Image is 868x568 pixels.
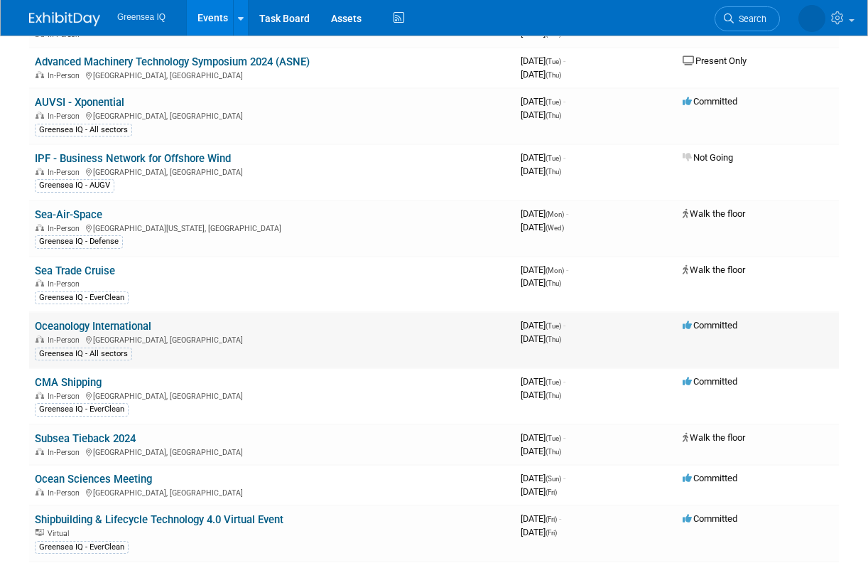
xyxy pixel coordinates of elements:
span: (Fri) [546,515,557,523]
span: [DATE] [521,96,565,107]
span: In-Person [48,112,84,121]
span: (Tue) [546,154,561,162]
span: (Tue) [546,322,561,330]
span: (Tue) [546,58,561,65]
a: AUVSI - Xponential [35,96,124,109]
div: Greensea IQ - All sectors [35,348,132,360]
div: Greensea IQ - Defense [35,235,123,248]
span: [DATE] [521,390,561,400]
span: In-Person [48,392,84,401]
span: - [566,208,568,219]
span: (Thu) [546,336,561,343]
span: (Thu) [546,279,561,287]
span: [DATE] [521,264,568,275]
span: - [563,320,565,331]
span: - [563,432,565,443]
span: Present Only [683,55,747,66]
span: Greensea IQ [117,12,166,22]
div: [GEOGRAPHIC_DATA], [GEOGRAPHIC_DATA] [35,486,509,498]
span: - [559,513,561,524]
span: Walk the floor [683,264,745,275]
span: [DATE] [521,166,561,176]
div: [GEOGRAPHIC_DATA], [GEOGRAPHIC_DATA] [35,446,509,457]
div: [GEOGRAPHIC_DATA], [GEOGRAPHIC_DATA] [35,69,509,80]
img: In-Person Event [36,448,44,455]
img: In-Person Event [36,71,44,78]
img: In-Person Event [36,112,44,119]
img: In-Person Event [36,168,44,175]
span: (Tue) [546,98,561,106]
span: [DATE] [521,277,561,288]
a: IPF - Business Network for Offshore Wind [35,152,231,165]
a: Ocean Sciences Meeting [35,473,152,486]
span: In-Person [48,168,84,177]
span: Walk the floor [683,208,745,219]
span: (Tue) [546,434,561,442]
span: - [563,55,565,66]
a: Subsea Tieback 2024 [35,432,136,445]
span: In-Person [48,224,84,233]
span: Committed [683,96,737,107]
span: (Thu) [546,112,561,119]
span: (Mon) [546,267,564,274]
span: - [566,264,568,275]
a: Advanced Machinery Technology Symposium 2024 (ASNE) [35,55,310,68]
a: Oceanology International [35,320,151,333]
span: (Thu) [546,392,561,400]
span: [DATE] [521,333,561,344]
span: [DATE] [521,527,557,537]
span: In-Person [48,488,84,498]
span: [DATE] [521,513,561,524]
a: CMA Shipping [35,376,102,389]
img: In-Person Event [36,488,44,495]
span: Committed [683,473,737,483]
div: [GEOGRAPHIC_DATA], [GEOGRAPHIC_DATA] [35,166,509,177]
a: Sea Trade Cruise [35,264,115,277]
span: Committed [683,376,737,387]
span: (Sun) [546,475,561,483]
span: [DATE] [521,376,565,387]
img: Virtual Event [36,529,44,536]
span: Search [734,14,766,24]
span: [DATE] [521,152,565,163]
span: (Fri) [546,529,557,537]
a: Shipbuilding & Lifecycle Technology 4.0 Virtual Event [35,513,283,526]
span: [DATE] [521,446,561,456]
img: In-Person Event [36,392,44,399]
img: ExhibitDay [29,12,100,26]
div: Greensea IQ - EverClean [35,403,129,416]
div: [GEOGRAPHIC_DATA], [GEOGRAPHIC_DATA] [35,390,509,401]
div: Greensea IQ - EverClean [35,291,129,304]
span: (Mon) [546,210,564,218]
span: [DATE] [521,320,565,331]
div: [GEOGRAPHIC_DATA][US_STATE], [GEOGRAPHIC_DATA] [35,222,509,233]
span: - [563,152,565,163]
span: [DATE] [521,69,561,80]
div: [GEOGRAPHIC_DATA], [GEOGRAPHIC_DATA] [35,109,509,121]
a: Search [715,6,780,31]
span: [DATE] [521,109,561,120]
a: Sea-Air-Space [35,208,102,221]
span: - [563,376,565,387]
span: (Fri) [546,488,557,496]
span: [DATE] [521,486,557,497]
span: In-Person [48,71,84,80]
div: Greensea IQ - All sectors [35,124,132,136]
span: Virtual [48,529,73,538]
span: (Tue) [546,378,561,386]
div: [GEOGRAPHIC_DATA], [GEOGRAPHIC_DATA] [35,333,509,345]
span: - [563,96,565,107]
span: (Thu) [546,448,561,456]
span: [DATE] [521,222,564,232]
span: In-Person [48,448,84,457]
img: In-Person Event [36,279,44,286]
span: Committed [683,513,737,524]
img: In-Person Event [36,224,44,231]
span: Walk the floor [683,432,745,443]
span: Not Going [683,152,733,163]
div: Greensea IQ - EverClean [35,541,129,554]
img: Dawn D'Angelillo [798,5,825,32]
span: (Thu) [546,71,561,79]
span: In-Person [48,279,84,289]
span: [DATE] [521,55,565,66]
